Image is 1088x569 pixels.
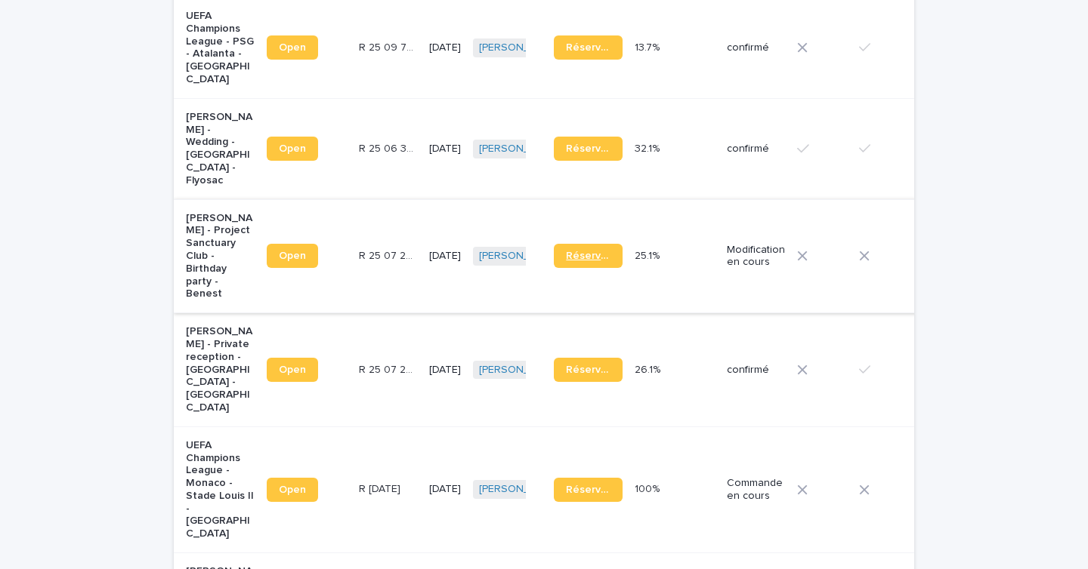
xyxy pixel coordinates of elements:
span: Open [279,143,306,154]
a: Open [267,35,318,60]
p: [PERSON_NAME] - Project Sanctuary Club - Birthday party - Benest [186,212,255,301]
p: [DATE] [429,483,461,496]
a: Réservation [554,478,623,502]
span: Réservation [566,42,610,53]
p: 25.1% [635,247,663,263]
p: [PERSON_NAME] - Private reception - [GEOGRAPHIC_DATA] - [GEOGRAPHIC_DATA] [186,325,255,414]
a: [PERSON_NAME] [479,364,561,377]
a: Réservation [554,358,623,382]
p: [DATE] [429,143,461,155]
p: [DATE] [429,42,461,54]
a: Open [267,478,318,502]
p: Commande en cours [727,477,785,503]
span: Open [279,251,306,261]
p: UEFA Champions League - PSG - Atalanta - [GEOGRAPHIC_DATA] [186,10,255,86]
p: R 25 07 2863 [359,361,420,377]
tr: UEFA Champions League - Monaco - Stade Louis II - [GEOGRAPHIC_DATA]OpenR [DATE]R [DATE] [DATE][PE... [174,426,1032,552]
a: Réservation [554,35,623,60]
span: Réservation [566,484,610,495]
p: 13.7% [635,38,663,54]
span: Réservation [566,251,610,261]
p: [PERSON_NAME] - Wedding - [GEOGRAPHIC_DATA] - Flyosac [186,111,255,187]
p: R 25 09 700 [359,38,420,54]
p: 100% [635,480,663,496]
span: Réservation [566,364,610,375]
a: [PERSON_NAME] [479,42,561,54]
a: Open [267,358,318,382]
p: confirmé [727,143,785,155]
tr: [PERSON_NAME] - Wedding - [GEOGRAPHIC_DATA] - FlyosacOpenR 25 06 3279R 25 06 3279 [DATE][PERSON_N... [174,98,1032,199]
p: R 25 09 1800 [359,480,403,496]
a: [PERSON_NAME] [479,143,561,155]
p: 26.1% [635,361,663,377]
p: confirmé [727,42,785,54]
a: Réservation [554,244,623,268]
p: R 25 06 3279 [359,140,420,155]
p: confirmé [727,364,785,377]
a: [PERSON_NAME] [479,483,561,496]
span: Open [279,364,306,375]
tr: [PERSON_NAME] - Private reception - [GEOGRAPHIC_DATA] - [GEOGRAPHIC_DATA]OpenR 25 07 2863R 25 07 ... [174,313,1032,427]
span: Réservation [566,143,610,154]
span: Open [279,42,306,53]
p: 32.1% [635,140,663,155]
tr: [PERSON_NAME] - Project Sanctuary Club - Birthday party - BenestOpenR 25 07 2966R 25 07 2966 [DAT... [174,199,1032,313]
span: Open [279,484,306,495]
p: R 25 07 2966 [359,247,420,263]
a: [PERSON_NAME] [479,250,561,263]
p: Modification en cours [727,244,785,269]
a: Réservation [554,137,623,161]
a: Open [267,244,318,268]
p: [DATE] [429,250,461,263]
p: [DATE] [429,364,461,377]
p: UEFA Champions League - Monaco - Stade Louis II - [GEOGRAPHIC_DATA] [186,439,255,540]
a: Open [267,137,318,161]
